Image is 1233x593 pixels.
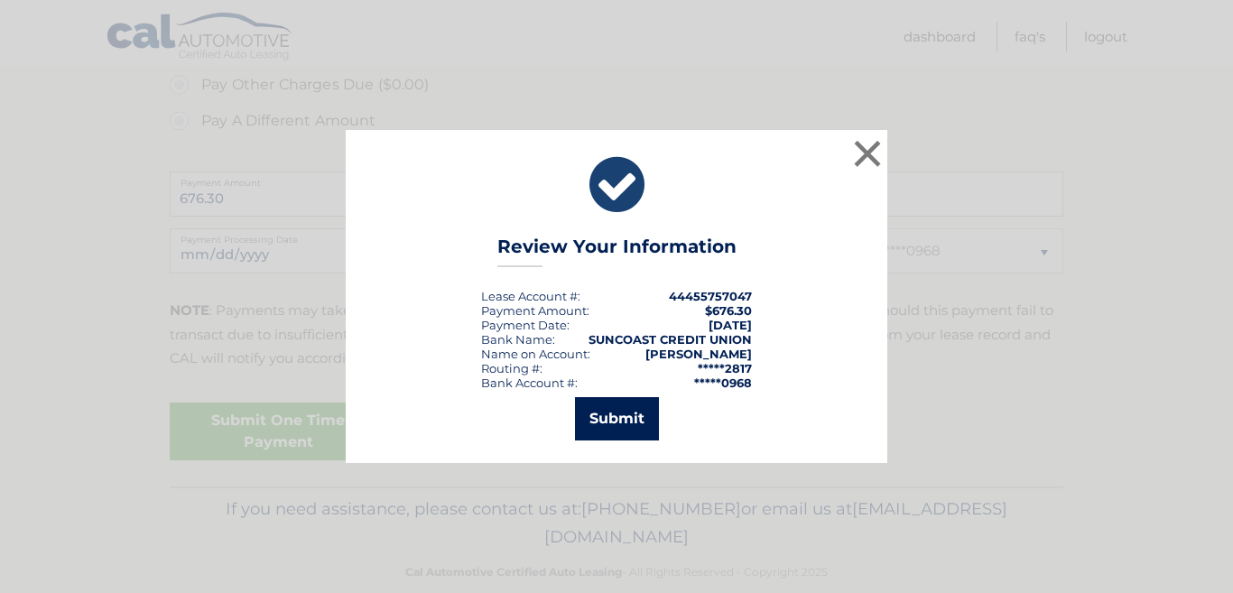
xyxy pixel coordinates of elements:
[849,135,885,171] button: ×
[481,289,580,303] div: Lease Account #:
[481,375,578,390] div: Bank Account #:
[669,289,752,303] strong: 44455757047
[497,236,737,267] h3: Review Your Information
[575,397,659,440] button: Submit
[645,347,752,361] strong: [PERSON_NAME]
[481,303,589,318] div: Payment Amount:
[705,303,752,318] span: $676.30
[481,318,570,332] div: :
[709,318,752,332] span: [DATE]
[481,361,542,375] div: Routing #:
[481,347,590,361] div: Name on Account:
[589,332,752,347] strong: SUNCOAST CREDIT UNION
[481,332,555,347] div: Bank Name:
[481,318,567,332] span: Payment Date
